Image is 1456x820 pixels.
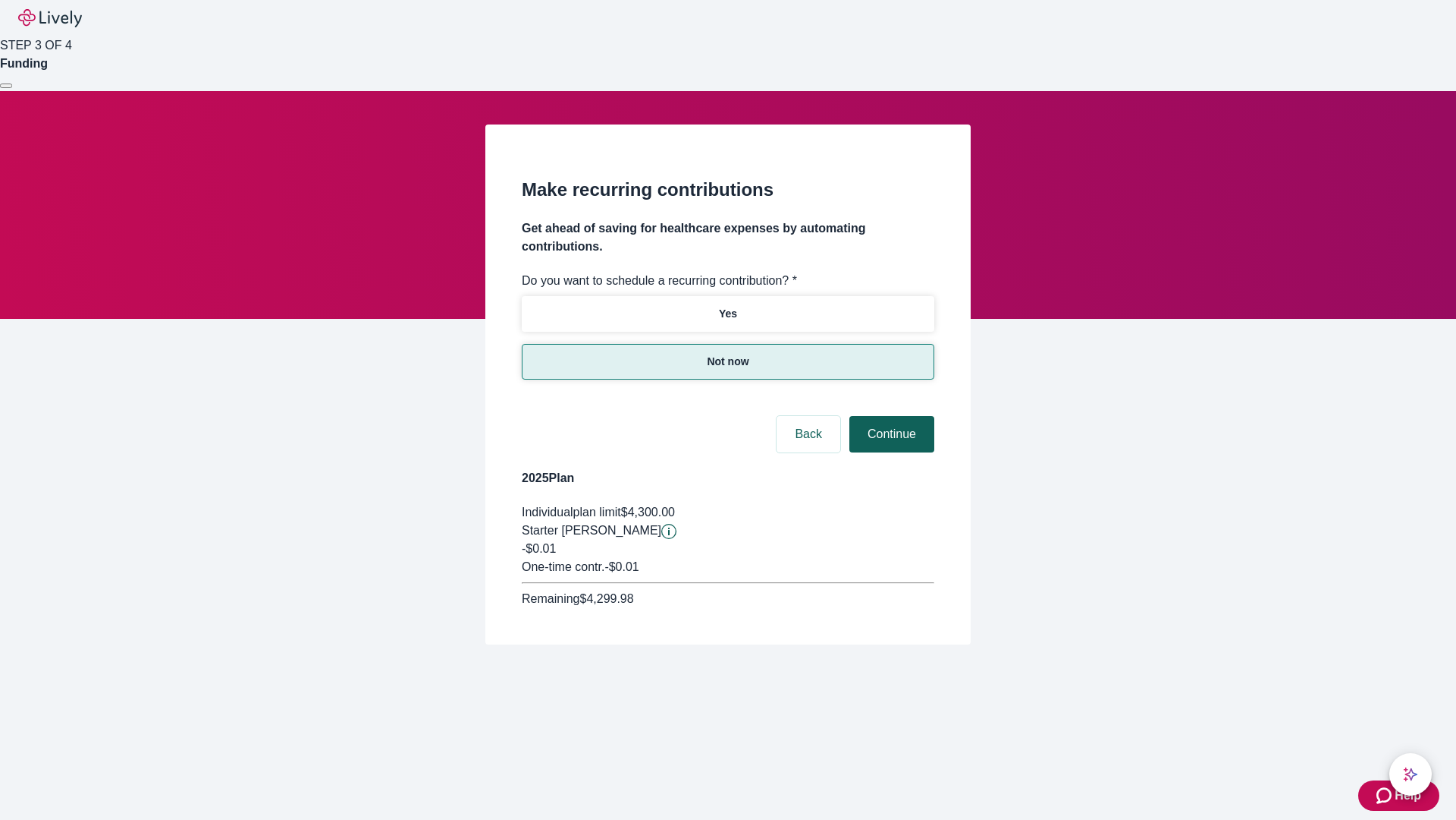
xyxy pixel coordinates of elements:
span: Help [1395,787,1421,805]
h2: Make recurring contributions [522,176,934,203]
p: Yes [719,306,737,322]
span: One-time contr. [522,560,604,573]
button: Continue [849,416,934,453]
span: - $0.01 [604,560,639,573]
svg: Lively AI Assistant [1403,767,1418,782]
button: chat [1389,753,1432,796]
p: Not now [707,354,748,370]
span: Individual plan limit [522,506,621,519]
h4: Get ahead of saving for healthcare expenses by automating contributions. [522,219,934,256]
span: Starter [PERSON_NAME] [522,524,661,537]
button: Back [777,416,840,453]
span: $4,300.00 [621,506,675,519]
img: Lively [18,9,82,27]
label: Do you want to schedule a recurring contribution? * [522,272,797,290]
svg: Starter penny details [661,524,676,539]
h4: 2025 Plan [522,469,934,487]
span: Remaining [522,592,579,605]
button: Not now [522,344,934,380]
span: -$0.01 [522,542,556,555]
svg: Zendesk support icon [1376,787,1395,805]
button: Lively will contribute $0.01 to establish your account [661,524,676,539]
span: $4,299.98 [579,592,633,605]
button: Yes [522,296,934,332]
button: Zendesk support iconHelp [1358,781,1439,811]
